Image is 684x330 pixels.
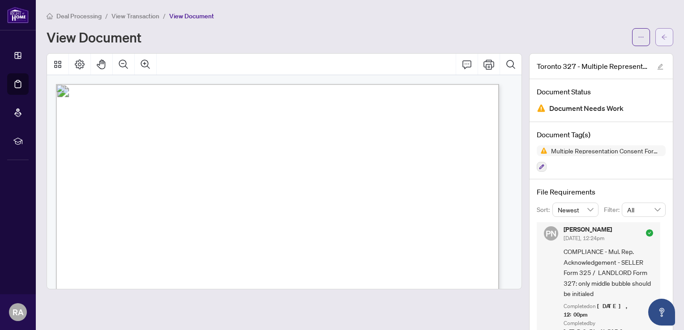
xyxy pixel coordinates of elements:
[105,11,108,21] li: /
[638,34,644,40] span: ellipsis
[47,13,53,19] span: home
[646,229,653,237] span: check-circle
[661,34,667,40] span: arrow-left
[657,63,663,70] span: edit
[537,61,649,72] span: Toronto 327 - Multiple Representation Landlord - Acknowledgement and Consent Disclosure.pdf
[111,12,159,20] span: View Transaction
[7,7,29,23] img: logo
[564,302,653,319] div: Completed on
[163,11,166,21] li: /
[169,12,214,20] span: View Document
[537,186,666,197] h4: File Requirements
[564,246,653,299] span: COMPLIANCE - Mul. Rep. Acknowledgement - SELLER Form 325 / LANDLORD Form 327: only middle bubble ...
[47,30,141,44] h1: View Document
[537,129,666,140] h4: Document Tag(s)
[13,306,24,318] span: RA
[547,148,666,154] span: Multiple Representation Consent Form (Landlord)
[56,12,102,20] span: Deal Processing
[537,145,547,156] img: Status Icon
[537,86,666,97] h4: Document Status
[558,203,594,216] span: Newest
[564,226,612,233] h5: [PERSON_NAME]
[604,205,622,215] p: Filter:
[564,235,604,241] span: [DATE], 12:24pm
[537,205,552,215] p: Sort:
[648,299,675,326] button: Open asap
[537,104,546,113] img: Document Status
[564,302,631,318] span: [DATE], 12:00pm
[627,203,660,216] span: All
[546,227,556,240] span: PN
[549,102,624,114] span: Document Needs Work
